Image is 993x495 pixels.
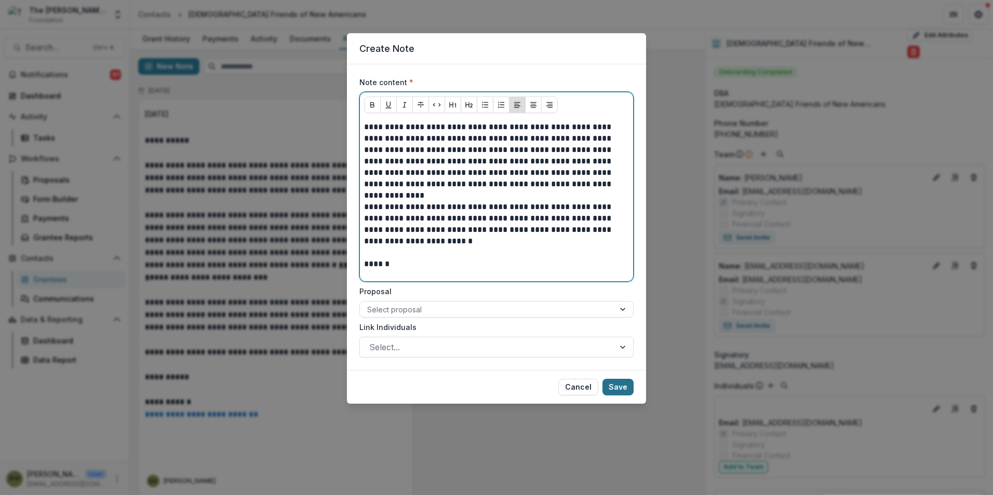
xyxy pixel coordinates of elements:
button: Heading 2 [461,97,477,113]
button: Align Left [509,97,526,113]
button: Heading 1 [445,97,461,113]
button: Ordered List [493,97,509,113]
button: Bold [364,97,381,113]
button: Strike [412,97,429,113]
label: Note content [359,77,627,88]
label: Proposal [359,286,627,297]
button: Italicize [396,97,413,113]
label: Link Individuals [359,322,627,333]
button: Cancel [558,379,598,395]
button: Underline [380,97,397,113]
button: Code [428,97,445,113]
button: Align Center [525,97,542,113]
button: Bullet List [477,97,493,113]
button: Save [602,379,634,395]
header: Create Note [347,33,646,64]
button: Align Right [541,97,558,113]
